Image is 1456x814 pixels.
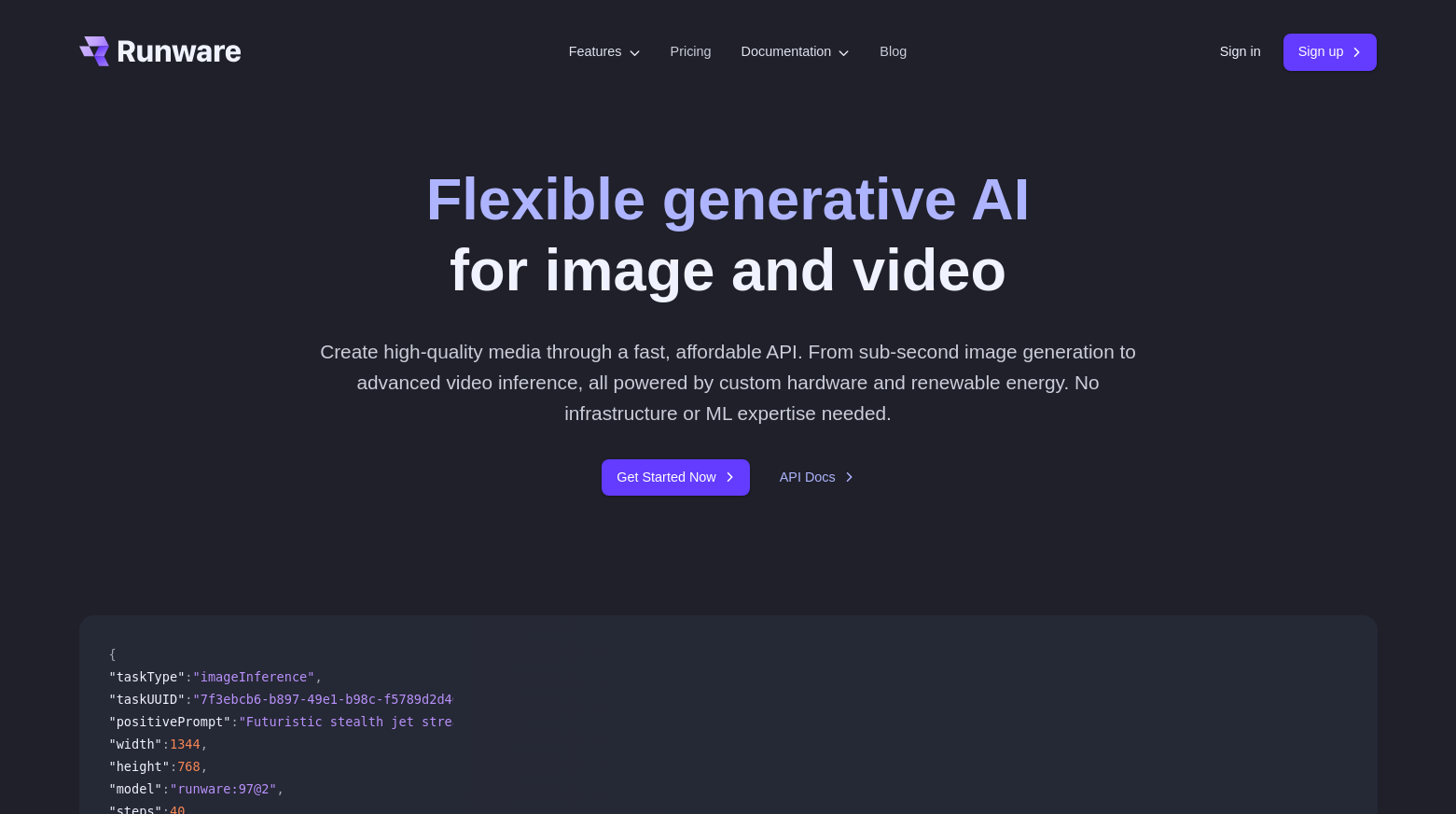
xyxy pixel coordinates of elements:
[880,41,907,63] a: Blog
[109,647,117,662] span: {
[201,759,208,774] span: ,
[230,714,238,729] span: :
[109,781,162,796] span: "model"
[426,164,1031,306] h1: for image and video
[185,692,192,707] span: :
[426,166,1031,232] strong: Flexible generative AI
[109,692,186,707] span: "taskUUID"
[1283,34,1378,70] a: Sign up
[569,41,641,63] label: Features
[193,692,483,707] span: "7f3ebcb6-b897-49e1-b98c-f5789d2d40d7"
[239,714,934,729] span: "Futuristic stealth jet streaking through a neon-lit cityscape with glowing purple exhaust"
[602,459,749,496] a: Get Started Now
[277,781,284,796] span: ,
[671,41,712,63] a: Pricing
[170,737,201,751] span: 1344
[109,737,162,751] span: "width"
[780,467,854,488] a: API Docs
[312,336,1144,429] p: Create high-quality media through a fast, affordable API. From sub-second image generation to adv...
[162,737,170,751] span: :
[162,781,170,796] span: :
[201,737,208,751] span: ,
[170,781,277,796] span: "runware:97@2"
[177,759,201,774] span: 768
[193,669,315,684] span: "imageInference"
[742,41,851,63] label: Documentation
[79,36,242,66] a: Go to /
[109,714,231,729] span: "positivePrompt"
[1220,41,1261,63] a: Sign in
[185,669,192,684] span: :
[109,759,170,774] span: "height"
[314,669,322,684] span: ,
[109,669,186,684] span: "taskType"
[170,759,177,774] span: :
